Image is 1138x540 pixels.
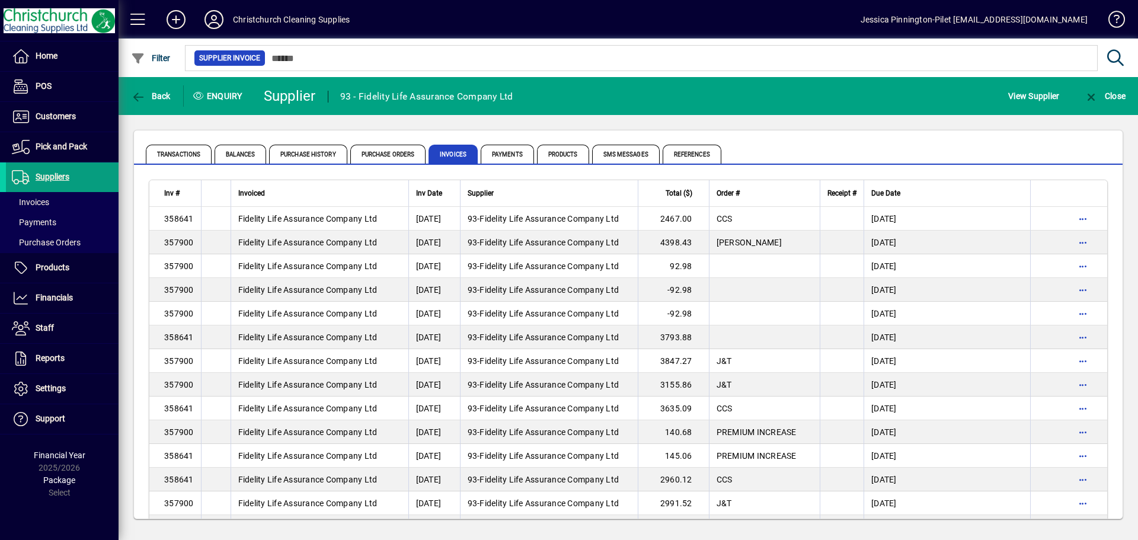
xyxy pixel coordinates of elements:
span: Fidelity Life Assurance Company Ltd [238,404,378,413]
a: Pick and Pack [6,132,119,162]
td: - [460,373,638,397]
span: 358641 [164,214,194,223]
td: 4398.43 [638,231,709,254]
span: Payments [12,218,56,227]
div: Jessica Pinnington-Pilet [EMAIL_ADDRESS][DOMAIN_NAME] [861,10,1088,29]
td: 145.06 [638,444,709,468]
span: Invoices [12,197,49,207]
td: [DATE] [864,302,1030,325]
span: Supplier [468,187,494,200]
button: More options [1073,328,1092,347]
span: PREMIUM INCREASE [717,427,797,437]
span: Invoiced [238,187,265,200]
span: Fidelity Life Assurance Company Ltd [238,333,378,342]
span: Fidelity Life Assurance Company Ltd [238,427,378,437]
td: [DATE] [864,207,1030,231]
span: Order # [717,187,740,200]
span: Fidelity Life Assurance Company Ltd [480,238,619,247]
span: Fidelity Life Assurance Company Ltd [238,261,378,271]
td: [DATE] [864,397,1030,420]
span: Fidelity Life Assurance Company Ltd [480,451,619,461]
div: Christchurch Cleaning Supplies [233,10,350,29]
td: [DATE] [408,325,460,349]
span: Reports [36,353,65,363]
td: 92.98 [638,254,709,278]
span: Customers [36,111,76,121]
span: Purchase Orders [12,238,81,247]
span: CCS [717,475,733,484]
td: - [460,515,638,539]
span: Fidelity Life Assurance Company Ltd [480,309,619,318]
span: 357900 [164,285,194,295]
span: 93 [468,309,478,318]
span: 93 [468,214,478,223]
span: 93 [468,238,478,247]
span: 93 [468,333,478,342]
span: 93 [468,380,478,389]
td: [DATE] [864,254,1030,278]
span: Fidelity Life Assurance Company Ltd [238,238,378,247]
span: 93 [468,356,478,366]
app-page-header-button: Back [119,85,184,107]
span: Fidelity Life Assurance Company Ltd [480,427,619,437]
button: More options [1073,423,1092,442]
a: Home [6,41,119,71]
span: 357900 [164,427,194,437]
td: 2991.52 [638,491,709,515]
span: 93 [468,285,478,295]
td: - [460,491,638,515]
button: More options [1073,470,1092,489]
td: [DATE] [408,420,460,444]
span: [PERSON_NAME] [717,238,782,247]
span: Staff [36,323,54,333]
td: [DATE] [408,515,460,539]
span: Home [36,51,57,60]
td: [DATE] [408,349,460,373]
td: [DATE] [864,373,1030,397]
span: Settings [36,384,66,393]
td: [DATE] [408,491,460,515]
td: [DATE] [408,278,460,302]
span: 358641 [164,404,194,413]
button: Filter [128,47,174,69]
span: Fidelity Life Assurance Company Ltd [480,261,619,271]
span: 358641 [164,451,194,461]
button: More options [1073,517,1092,536]
span: Due Date [871,187,900,200]
div: Supplier [468,187,631,200]
a: Support [6,404,119,434]
span: Receipt # [827,187,856,200]
div: Total ($) [645,187,703,200]
td: - [460,278,638,302]
span: Fidelity Life Assurance Company Ltd [238,380,378,389]
button: More options [1073,375,1092,394]
a: Purchase Orders [6,232,119,253]
td: [DATE] [408,231,460,254]
span: Fidelity Life Assurance Company Ltd [238,309,378,318]
span: Fidelity Life Assurance Company Ltd [480,285,619,295]
span: Fidelity Life Assurance Company Ltd [238,451,378,461]
td: 2773.86 [638,515,709,539]
span: Products [36,263,69,272]
span: Fidelity Life Assurance Company Ltd [480,333,619,342]
span: 357900 [164,238,194,247]
button: More options [1073,494,1092,513]
span: 93 [468,427,478,437]
button: View Supplier [1005,85,1062,107]
div: Due Date [871,187,1023,200]
span: Close [1084,91,1126,101]
div: Supplier [264,87,316,106]
td: - [460,231,638,254]
td: [DATE] [864,420,1030,444]
button: Back [128,85,174,107]
span: Fidelity Life Assurance Company Ltd [238,214,378,223]
span: Fidelity Life Assurance Company Ltd [480,475,619,484]
span: J&T [717,356,732,366]
span: CCS [717,404,733,413]
a: Financials [6,283,119,313]
span: PREMIUM INCREASE [717,451,797,461]
div: 93 - Fidelity Life Assurance Company Ltd [340,87,513,106]
span: 357900 [164,309,194,318]
span: Products [537,145,589,164]
button: Profile [195,9,233,30]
